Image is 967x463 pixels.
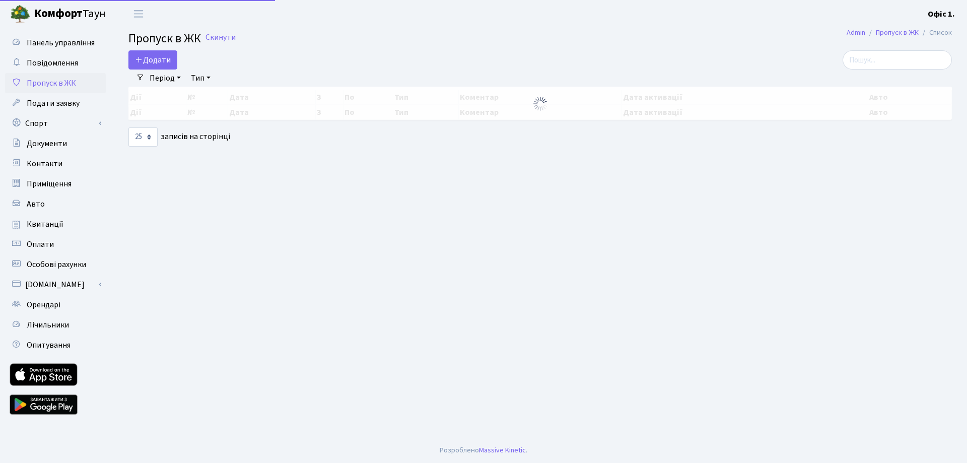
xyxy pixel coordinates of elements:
[27,239,54,250] span: Оплати
[126,6,151,22] button: Переключити навігацію
[128,30,201,47] span: Пропуск в ЖК
[5,214,106,234] a: Квитанції
[532,96,548,112] img: Обробка...
[27,158,62,169] span: Контакти
[27,98,80,109] span: Подати заявку
[146,70,185,87] a: Період
[27,57,78,69] span: Повідомлення
[27,199,45,210] span: Авто
[5,275,106,295] a: [DOMAIN_NAME]
[27,319,69,330] span: Лічильники
[27,78,76,89] span: Пропуск в ЖК
[5,53,106,73] a: Повідомлення
[187,70,215,87] a: Тип
[5,234,106,254] a: Оплати
[928,9,955,20] b: Офіс 1.
[479,445,526,455] a: Massive Kinetic
[10,4,30,24] img: logo.png
[34,6,83,22] b: Комфорт
[27,340,71,351] span: Опитування
[135,54,171,65] span: Додати
[5,174,106,194] a: Приміщення
[27,219,63,230] span: Квитанції
[27,299,60,310] span: Орендарі
[5,154,106,174] a: Контакти
[205,33,236,42] a: Скинути
[5,194,106,214] a: Авто
[440,445,527,456] div: Розроблено .
[27,37,95,48] span: Панель управління
[128,127,158,147] select: записів на сторінці
[5,295,106,315] a: Орендарі
[847,27,865,38] a: Admin
[919,27,952,38] li: Список
[928,8,955,20] a: Офіс 1.
[5,33,106,53] a: Панель управління
[27,138,67,149] span: Документи
[5,93,106,113] a: Подати заявку
[34,6,106,23] span: Таун
[128,50,177,70] a: Додати
[5,335,106,355] a: Опитування
[5,113,106,134] a: Спорт
[832,22,967,43] nav: breadcrumb
[27,259,86,270] span: Особові рахунки
[5,254,106,275] a: Особові рахунки
[128,127,230,147] label: записів на сторінці
[5,315,106,335] a: Лічильники
[876,27,919,38] a: Пропуск в ЖК
[5,73,106,93] a: Пропуск в ЖК
[843,50,952,70] input: Пошук...
[5,134,106,154] a: Документи
[27,178,72,189] span: Приміщення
